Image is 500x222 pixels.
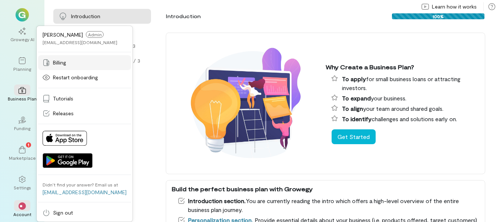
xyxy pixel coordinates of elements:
[342,95,371,102] span: To expand
[43,153,93,168] img: Get it on Google Play
[14,125,30,131] div: Funding
[38,91,131,106] a: Tutorials
[43,39,117,45] div: [EMAIL_ADDRESS][DOMAIN_NAME]
[86,31,104,38] span: Admin
[166,13,201,20] div: Introduction
[9,140,36,167] a: Marketplace
[332,104,479,113] li: your team around shared goals.
[38,55,131,70] a: Billing
[326,63,479,72] div: Why Create a Business Plan?
[53,59,66,66] span: Billing
[28,141,29,148] span: 1
[332,74,479,92] li: for small business loans or attracting investors.
[13,211,31,217] div: Account
[71,13,100,20] div: Introduction
[9,81,36,107] a: Business Plan
[9,51,36,78] a: Planning
[38,70,131,85] a: Restart onboarding
[332,94,479,103] li: your business.
[332,129,376,144] button: Get Started
[342,115,372,122] span: To identify
[43,131,87,146] img: Download on App Store
[38,205,131,220] a: Sign out
[43,189,127,195] a: [EMAIL_ADDRESS][DOMAIN_NAME]
[188,197,246,204] span: Introduction section.
[53,110,74,117] span: Releases
[43,32,83,38] span: [PERSON_NAME]
[9,170,36,196] a: Settings
[8,96,37,102] div: Business Plan
[10,36,34,42] div: Growegy AI
[9,155,36,161] div: Marketplace
[332,115,479,123] li: challenges and solutions early on.
[432,3,477,10] span: Learn how it works
[53,74,98,81] span: Restart onboarding
[172,185,479,193] div: Build the perfect business plan with Growegy
[38,106,131,121] a: Releases
[342,105,363,112] span: To align
[178,196,479,214] li: You are currently reading the intro which offers a high-level overview of the entire business pla...
[9,21,36,48] a: Growegy AI
[13,66,31,72] div: Planning
[53,209,73,216] span: Sign out
[14,185,31,190] div: Settings
[43,182,118,188] div: Didn’t find your answer? Email us at
[342,75,366,82] span: To apply
[172,37,320,170] img: Why create a business plan
[129,57,140,64] div: 3 / 3
[9,110,36,137] a: Funding
[53,95,73,102] span: Tutorials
